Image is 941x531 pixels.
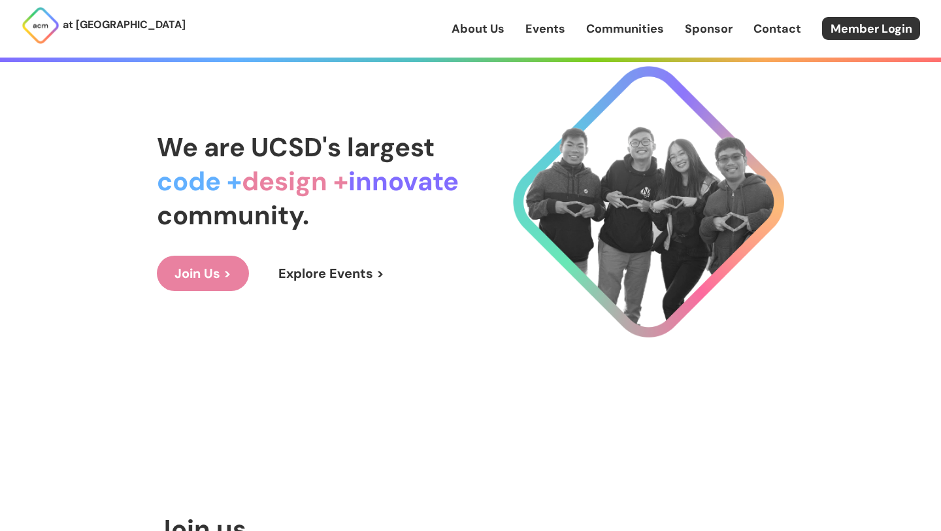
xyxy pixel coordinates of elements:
[157,164,242,198] span: code +
[157,130,435,164] span: We are UCSD's largest
[586,20,664,37] a: Communities
[525,20,565,37] a: Events
[157,256,249,291] a: Join Us >
[63,16,186,33] p: at [GEOGRAPHIC_DATA]
[685,20,733,37] a: Sponsor
[513,66,784,337] img: Cool Logo
[21,6,60,45] img: ACM Logo
[822,17,920,40] a: Member Login
[348,164,459,198] span: innovate
[242,164,348,198] span: design +
[157,198,309,232] span: community.
[753,20,801,37] a: Contact
[261,256,402,291] a: Explore Events >
[21,6,186,45] a: at [GEOGRAPHIC_DATA]
[452,20,504,37] a: About Us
